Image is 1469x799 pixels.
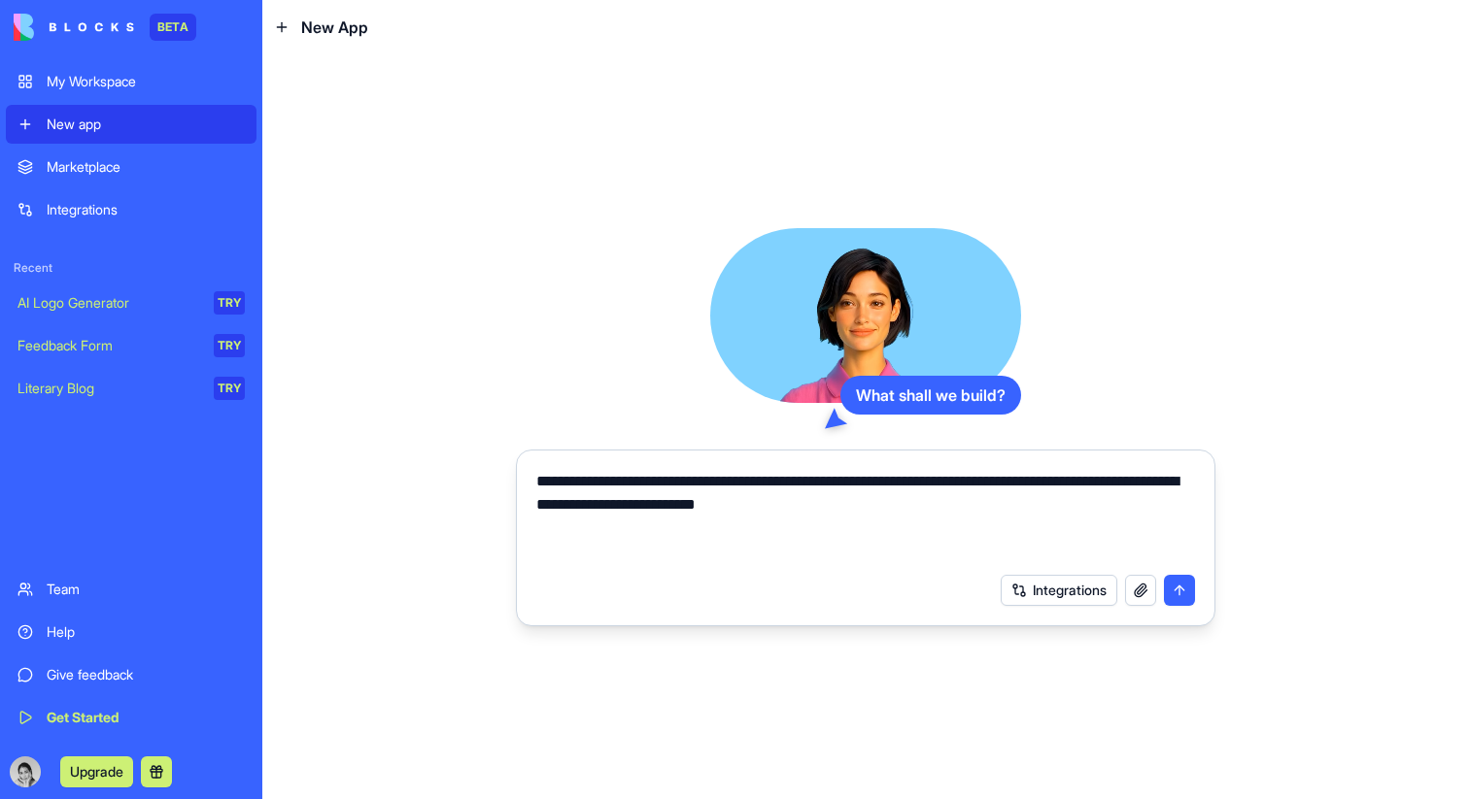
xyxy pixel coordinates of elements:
[6,105,256,144] a: New app
[6,655,256,694] a: Give feedback
[214,377,245,400] div: TRY
[60,761,133,781] a: Upgrade
[840,376,1021,415] div: What shall we build?
[47,157,245,177] div: Marketplace
[47,665,245,684] div: Give feedback
[6,613,256,651] a: Help
[6,570,256,609] a: Team
[10,756,41,787] img: ACg8ocKD4bzAdaUvb3LJs9GaWQLFrwc9nwTM21_tkAq2ym83rhOSOFmZEA=s96-c
[150,14,196,41] div: BETA
[14,14,134,41] img: logo
[6,148,256,186] a: Marketplace
[14,14,196,41] a: BETA
[60,756,133,787] button: Upgrade
[17,379,200,398] div: Literary Blog
[6,283,256,322] a: AI Logo GeneratorTRY
[17,336,200,355] div: Feedback Form
[6,369,256,408] a: Literary BlogTRY
[6,190,256,229] a: Integrations
[6,326,256,365] a: Feedback FormTRY
[1001,575,1117,606] button: Integrations
[47,115,245,134] div: New app
[214,334,245,357] div: TRY
[47,622,245,642] div: Help
[47,580,245,599] div: Team
[6,62,256,101] a: My Workspace
[47,72,245,91] div: My Workspace
[301,16,368,39] span: New App
[47,200,245,219] div: Integrations
[17,293,200,313] div: AI Logo Generator
[6,698,256,737] a: Get Started
[6,260,256,276] span: Recent
[47,708,245,727] div: Get Started
[214,291,245,315] div: TRY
